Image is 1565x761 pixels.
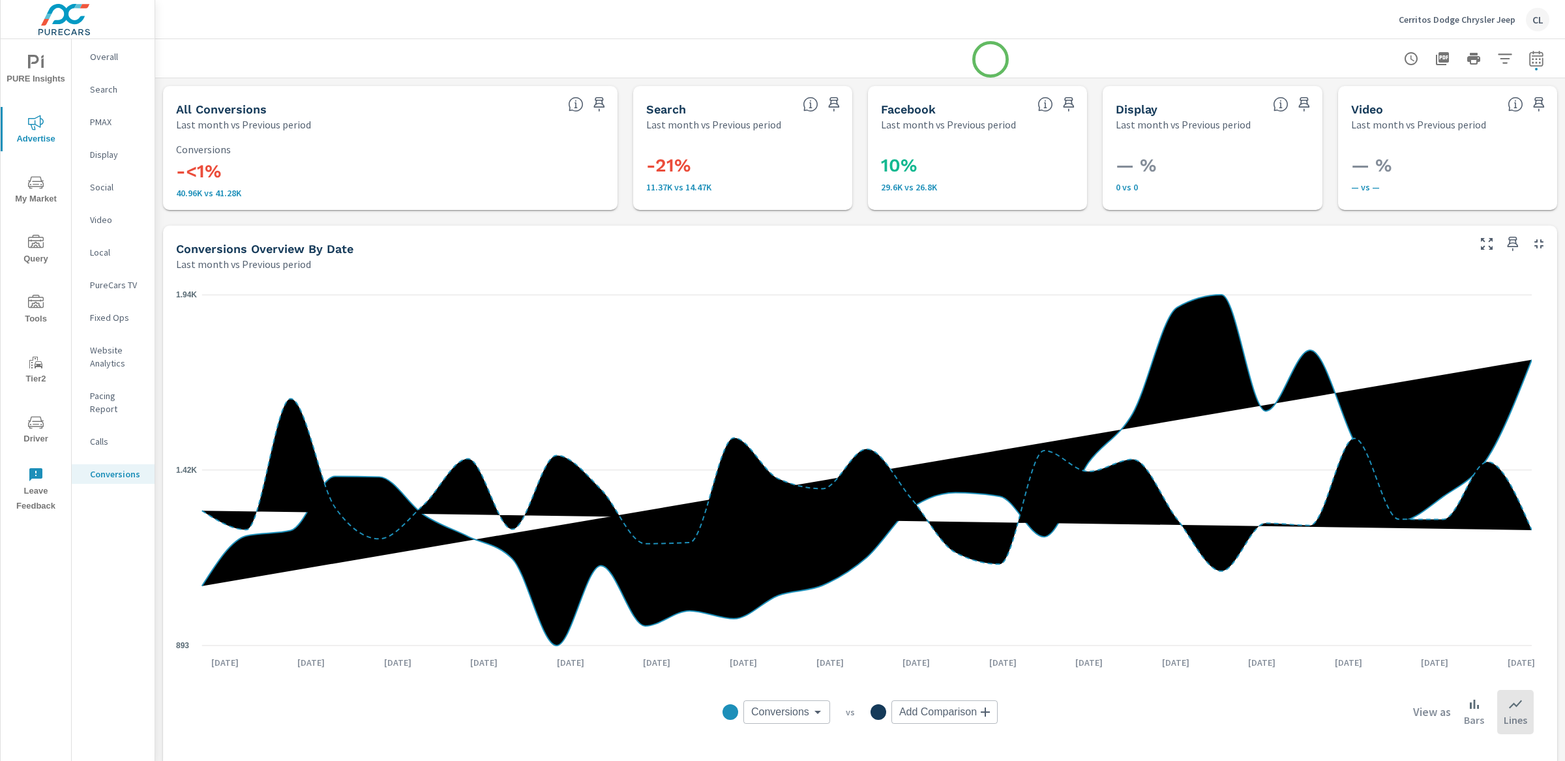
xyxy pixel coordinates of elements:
[1523,46,1549,72] button: Select Date Range
[881,182,1074,192] p: 29,596 vs 26,801
[72,210,155,230] div: Video
[721,656,766,669] p: [DATE]
[807,656,853,669] p: [DATE]
[5,175,67,207] span: My Market
[881,117,1016,132] p: Last month vs Previous period
[90,83,144,96] p: Search
[176,102,267,116] h5: All Conversions
[824,94,844,115] span: Save this to your personalized report
[1528,94,1549,115] span: Save this to your personalized report
[5,235,67,267] span: Query
[90,115,144,128] p: PMAX
[1116,155,1309,177] h3: — %
[72,112,155,132] div: PMAX
[1413,706,1451,719] h6: View as
[90,435,144,448] p: Calls
[1429,46,1455,72] button: "Export Report to PDF"
[803,97,818,112] span: Search Conversions include Actions, Leads and Unmapped Conversions.
[646,117,781,132] p: Last month vs Previous period
[881,102,936,116] h5: Facebook
[1273,97,1289,112] span: Display Conversions include Actions, Leads and Unmapped Conversions
[1037,97,1053,112] span: All conversions reported from Facebook with duplicates filtered out
[90,50,144,63] p: Overall
[1476,233,1497,254] button: Make Fullscreen
[1066,656,1112,669] p: [DATE]
[1351,182,1544,192] p: — vs —
[288,656,334,669] p: [DATE]
[1528,233,1549,254] button: Minimize Widget
[72,432,155,451] div: Calls
[751,706,809,719] span: Conversions
[176,242,353,256] h5: Conversions Overview By Date
[743,700,830,724] div: Conversions
[90,148,144,161] p: Display
[72,80,155,99] div: Search
[1461,46,1487,72] button: Print Report
[830,706,871,718] p: vs
[1294,94,1315,115] span: Save this to your personalized report
[646,102,686,116] h5: Search
[1116,117,1251,132] p: Last month vs Previous period
[1351,117,1486,132] p: Last month vs Previous period
[176,641,189,650] text: 893
[1504,712,1527,728] p: Lines
[176,143,604,155] p: Conversions
[1116,182,1309,192] p: 0 vs 0
[375,656,421,669] p: [DATE]
[176,256,311,272] p: Last month vs Previous period
[1412,656,1457,669] p: [DATE]
[568,97,584,112] span: All Conversions include Actions, Leads and Unmapped Conversions
[72,177,155,197] div: Social
[1058,94,1079,115] span: Save this to your personalized report
[1498,656,1544,669] p: [DATE]
[980,656,1026,669] p: [DATE]
[72,386,155,419] div: Pacing Report
[176,290,197,299] text: 1.94K
[90,213,144,226] p: Video
[881,155,1074,177] h3: 10%
[1351,155,1544,177] h3: — %
[5,415,67,447] span: Driver
[72,464,155,484] div: Conversions
[72,243,155,262] div: Local
[893,656,939,669] p: [DATE]
[646,155,839,177] h3: -21%
[589,94,610,115] span: Save this to your personalized report
[461,656,507,669] p: [DATE]
[90,311,144,324] p: Fixed Ops
[1116,102,1157,116] h5: Display
[72,340,155,373] div: Website Analytics
[176,466,197,475] text: 1.42K
[5,295,67,327] span: Tools
[72,308,155,327] div: Fixed Ops
[646,182,839,192] p: 11,368 vs 14,474
[1,39,71,519] div: nav menu
[5,115,67,147] span: Advertise
[72,47,155,67] div: Overall
[634,656,679,669] p: [DATE]
[1239,656,1285,669] p: [DATE]
[90,389,144,415] p: Pacing Report
[202,656,248,669] p: [DATE]
[1492,46,1518,72] button: Apply Filters
[891,700,998,724] div: Add Comparison
[90,344,144,370] p: Website Analytics
[72,145,155,164] div: Display
[90,278,144,291] p: PureCars TV
[1399,14,1515,25] p: Cerritos Dodge Chrysler Jeep
[1326,656,1371,669] p: [DATE]
[1351,102,1383,116] h5: Video
[5,55,67,87] span: PURE Insights
[1464,712,1484,728] p: Bars
[176,160,604,183] h3: -<1%
[548,656,593,669] p: [DATE]
[176,117,311,132] p: Last month vs Previous period
[1502,233,1523,254] span: Save this to your personalized report
[90,181,144,194] p: Social
[90,246,144,259] p: Local
[90,468,144,481] p: Conversions
[5,355,67,387] span: Tier2
[1508,97,1523,112] span: Video Conversions include Actions, Leads and Unmapped Conversions
[1526,8,1549,31] div: CL
[1153,656,1199,669] p: [DATE]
